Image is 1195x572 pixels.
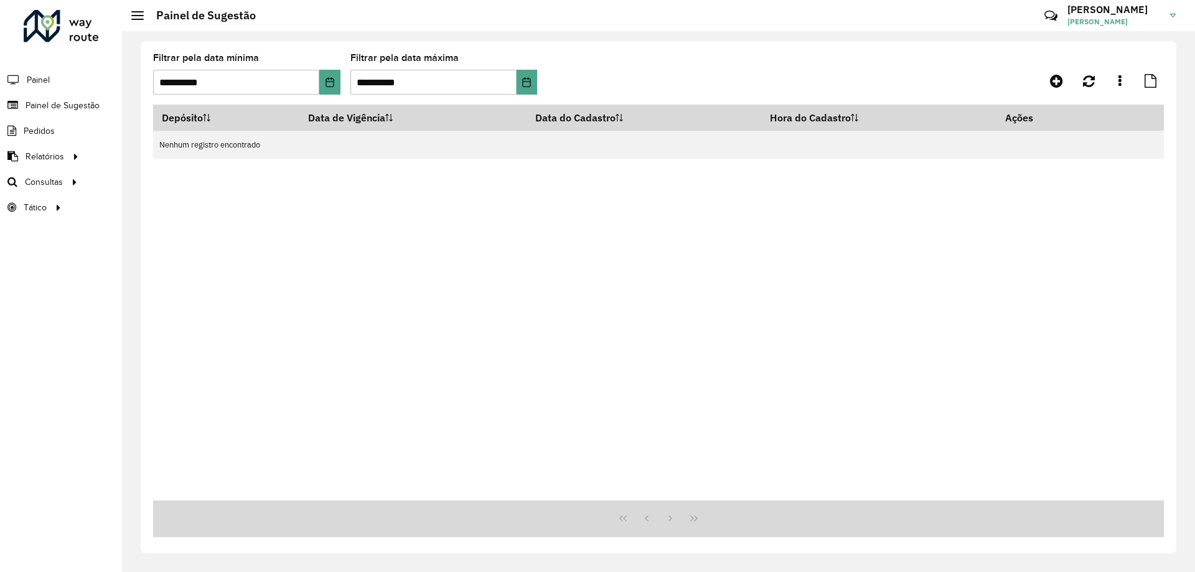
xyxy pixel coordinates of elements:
[24,124,55,138] span: Pedidos
[1038,2,1064,29] a: Contato Rápido
[300,105,527,131] th: Data de Vigência
[26,99,100,112] span: Painel de Sugestão
[996,105,1071,131] th: Ações
[144,9,256,22] h2: Painel de Sugestão
[1067,16,1161,27] span: [PERSON_NAME]
[527,105,761,131] th: Data do Cadastro
[153,50,259,65] label: Filtrar pela data mínima
[350,50,459,65] label: Filtrar pela data máxima
[27,73,50,87] span: Painel
[25,176,63,189] span: Consultas
[1067,4,1161,16] h3: [PERSON_NAME]
[24,201,47,214] span: Tático
[761,105,997,131] th: Hora do Cadastro
[26,150,64,163] span: Relatórios
[153,131,1164,159] td: Nenhum registro encontrado
[517,70,537,95] button: Choose Date
[153,105,300,131] th: Depósito
[319,70,340,95] button: Choose Date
